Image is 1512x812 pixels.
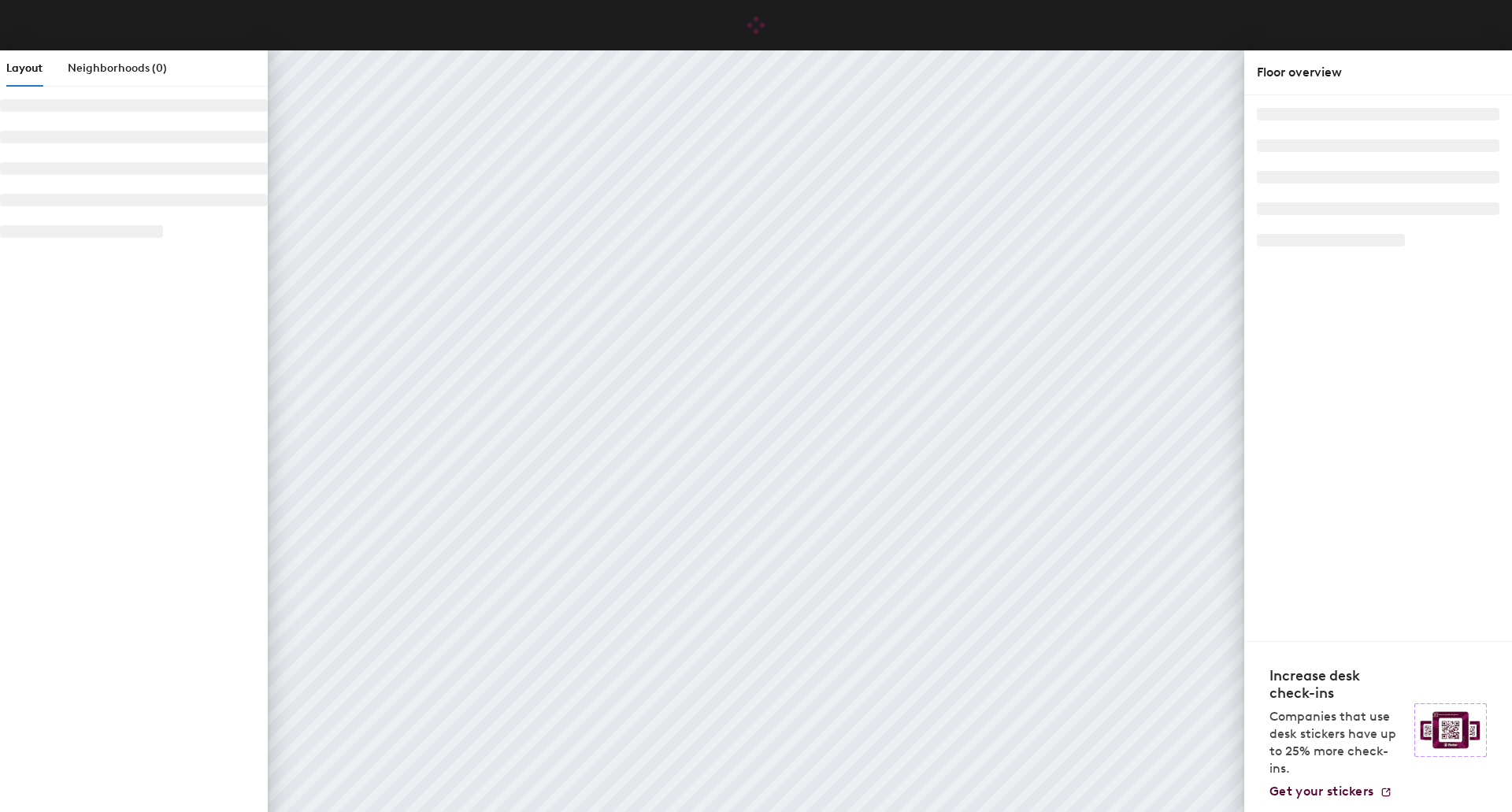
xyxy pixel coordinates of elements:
div: Floor overview [1257,63,1499,82]
p: Companies that use desk stickers have up to 25% more check-ins. [1269,708,1405,777]
span: Get your stickers [1269,784,1373,799]
span: Layout [6,61,43,75]
h4: Increase desk check-ins [1269,667,1405,702]
img: Sticker logo [1414,703,1487,757]
a: Get your stickers [1269,784,1392,799]
span: Neighborhoods (0) [68,61,167,75]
